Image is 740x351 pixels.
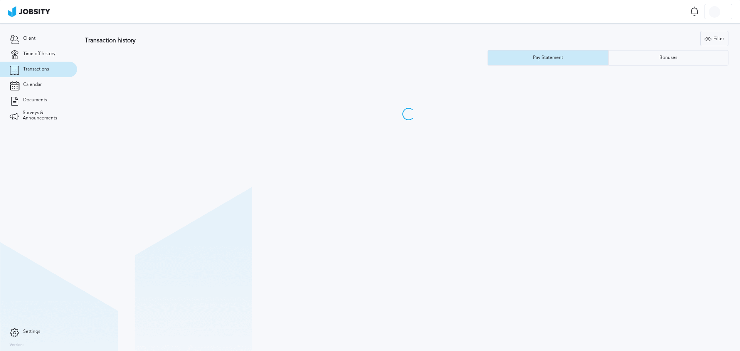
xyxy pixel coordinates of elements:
[23,329,40,334] span: Settings
[23,51,55,57] span: Time off history
[529,55,567,60] div: Pay Statement
[608,50,729,65] button: Bonuses
[23,82,42,87] span: Calendar
[23,67,49,72] span: Transactions
[700,31,728,46] button: Filter
[701,31,728,47] div: Filter
[8,6,50,17] img: ab4bad089aa723f57921c736e9817d99.png
[488,50,608,65] button: Pay Statement
[23,110,67,121] span: Surveys & Announcements
[23,97,47,103] span: Documents
[85,37,437,44] h3: Transaction history
[656,55,681,60] div: Bonuses
[23,36,35,41] span: Client
[10,343,24,348] label: Version:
